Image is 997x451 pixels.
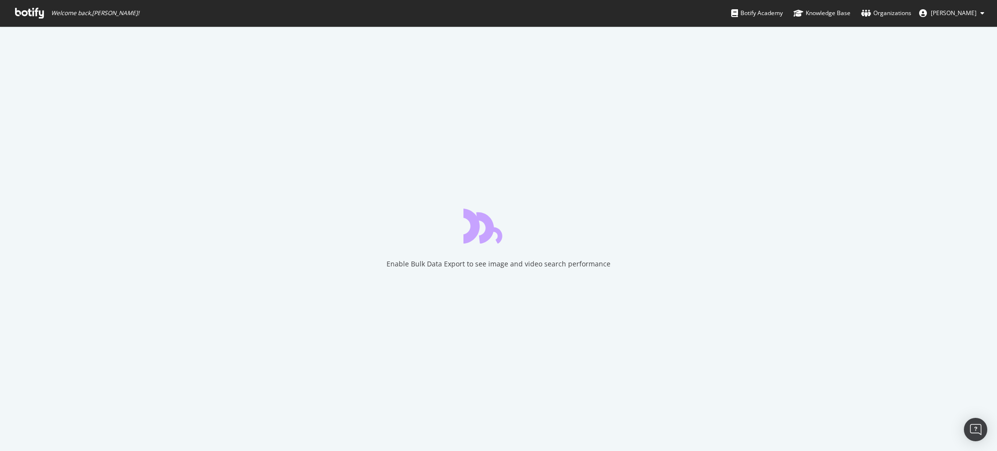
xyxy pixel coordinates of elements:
span: Tamara Quiñones [931,9,977,17]
div: Open Intercom Messenger [964,418,987,441]
button: [PERSON_NAME] [911,5,992,21]
div: Knowledge Base [794,8,850,18]
div: Botify Academy [731,8,783,18]
div: animation [463,208,534,244]
div: Organizations [861,8,911,18]
div: Enable Bulk Data Export to see image and video search performance [387,259,610,269]
span: Welcome back, [PERSON_NAME] ! [51,9,139,17]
